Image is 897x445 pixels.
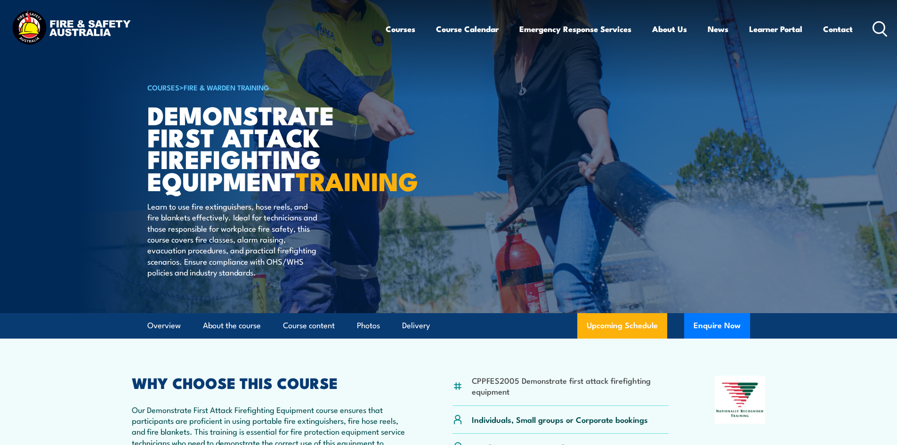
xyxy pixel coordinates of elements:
[184,82,269,92] a: Fire & Warden Training
[749,16,802,41] a: Learner Portal
[132,376,407,389] h2: WHY CHOOSE THIS COURSE
[519,16,631,41] a: Emergency Response Services
[283,313,335,338] a: Course content
[147,82,179,92] a: COURSES
[147,104,380,192] h1: Demonstrate First Attack Firefighting Equipment
[147,81,380,93] h6: >
[147,201,319,278] p: Learn to use fire extinguishers, hose reels, and fire blankets effectively. Ideal for technicians...
[402,313,430,338] a: Delivery
[577,313,667,339] a: Upcoming Schedule
[823,16,853,41] a: Contact
[652,16,687,41] a: About Us
[357,313,380,338] a: Photos
[386,16,415,41] a: Courses
[472,375,669,397] li: CPPFES2005 Demonstrate first attack firefighting equipment
[147,313,181,338] a: Overview
[203,313,261,338] a: About the course
[436,16,499,41] a: Course Calendar
[684,313,750,339] button: Enquire Now
[715,376,766,424] img: Nationally Recognised Training logo.
[472,414,648,425] p: Individuals, Small groups or Corporate bookings
[708,16,728,41] a: News
[296,161,418,200] strong: TRAINING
